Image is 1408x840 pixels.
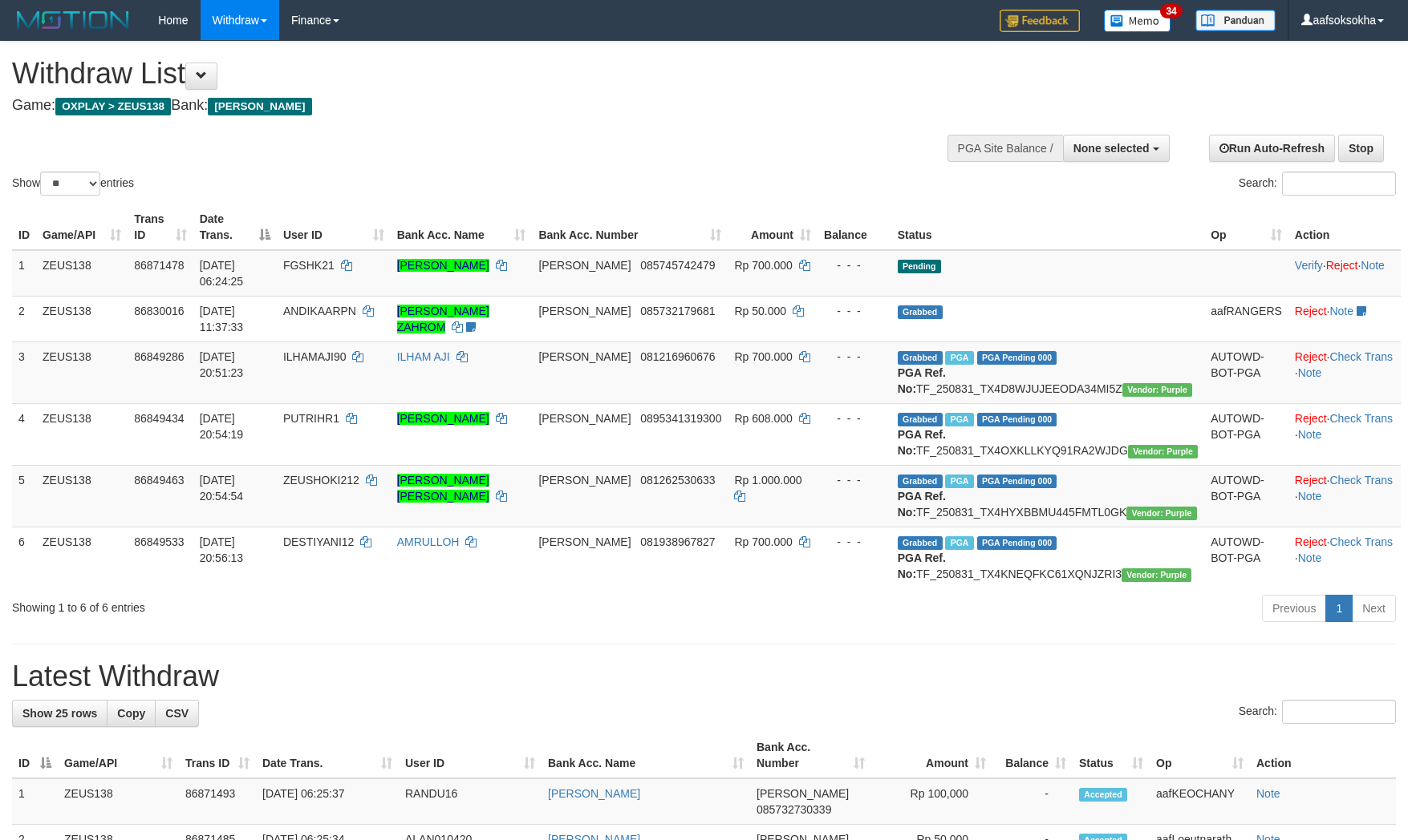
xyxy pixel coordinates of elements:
span: Marked by aafRornrotha [945,475,973,488]
span: ZEUSHOKI212 [283,474,359,487]
th: Action [1250,733,1396,778]
span: Copy [117,707,145,720]
span: Pending [898,260,941,273]
th: Date Trans.: activate to sort column ascending [256,733,399,778]
td: ZEUS138 [36,341,128,403]
span: Copy 081938967827 to clipboard [640,535,715,548]
span: Marked by aafRornrotha [945,536,973,550]
a: AMRULLOH [397,535,460,548]
span: PGA Pending [977,413,1057,426]
th: ID: activate to sort column descending [12,733,58,778]
div: - - - [824,303,885,319]
a: Reject [1295,535,1327,548]
span: [PERSON_NAME] [538,350,631,363]
span: Grabbed [898,536,943,550]
h4: Game: Bank: [12,98,923,114]
span: [PERSON_NAME] [538,259,631,272]
img: panduan.png [1195,10,1276,31]
a: Reject [1295,412,1327,425]
td: ZEUS138 [36,465,128,527]
span: Copy 085732730339 to clipboard [757,803,831,816]
th: Balance: activate to sort column ascending [992,733,1073,778]
td: 86871493 [179,778,256,825]
td: 6 [12,527,36,588]
td: · · [1288,341,1401,403]
th: Date Trans.: activate to sort column descending [193,204,277,250]
td: AUTOWD-BOT-PGA [1204,341,1288,403]
a: Reject [1295,305,1327,317]
a: Next [1352,595,1396,622]
label: Search: [1239,172,1396,196]
td: · · [1288,250,1401,297]
td: AUTOWD-BOT-PGA [1204,527,1288,588]
a: Note [1298,366,1322,379]
b: PGA Ref. No: [898,551,946,580]
span: Rp 700.000 [734,535,792,548]
span: 86849434 [134,412,184,425]
td: [DATE] 06:25:37 [256,778,399,825]
a: [PERSON_NAME] [548,787,640,800]
a: Check Trans [1329,474,1393,487]
a: ILHAM AJI [397,350,450,363]
a: Note [1256,787,1280,800]
span: CSV [165,707,189,720]
span: Vendor URL: https://trx4.1velocity.biz [1122,383,1192,397]
th: Bank Acc. Number: activate to sort column ascending [532,204,728,250]
td: · [1288,296,1401,341]
a: Reject [1295,474,1327,487]
td: ZEUS138 [36,527,128,588]
div: - - - [824,534,885,550]
td: 5 [12,465,36,527]
a: Note [1298,551,1322,564]
th: Game/API: activate to sort column ascending [36,204,128,250]
th: Status [891,204,1204,250]
td: TF_250831_TX4OXKLLKYQ91RA2WJDG [891,403,1204,465]
div: - - - [824,257,885,273]
span: Accepted [1079,788,1127,802]
span: Show 25 rows [22,707,97,720]
th: Balance [818,204,891,250]
div: Showing 1 to 6 of 6 entries [12,593,574,616]
td: ZEUS138 [36,296,128,341]
th: Trans ID: activate to sort column ascending [128,204,193,250]
span: [DATE] 20:54:54 [200,474,244,503]
input: Search: [1282,700,1396,724]
td: · · [1288,465,1401,527]
td: TF_250831_TX4D8WJUJEEODA34MI5Z [891,341,1204,403]
td: 4 [12,403,36,465]
th: Game/API: activate to sort column ascending [58,733,179,778]
span: PGA Pending [977,351,1057,365]
h1: Latest Withdraw [12,660,1396,693]
td: ZEUS138 [36,250,128,297]
th: ID [12,204,36,250]
th: Bank Acc. Name: activate to sort column ascending [542,733,750,778]
td: ZEUS138 [58,778,179,825]
a: Check Trans [1329,412,1393,425]
a: [PERSON_NAME] ZAHROM [397,305,489,333]
img: Button%20Memo.svg [1104,10,1171,32]
td: aafKEOCHANY [1150,778,1250,825]
span: ANDIKAARPN [283,305,356,317]
div: - - - [824,410,885,426]
td: · · [1288,527,1401,588]
span: PGA Pending [977,475,1057,488]
a: Note [1298,490,1322,503]
span: [PERSON_NAME] [538,535,631,548]
th: User ID: activate to sort column ascending [277,204,391,250]
a: Previous [1262,595,1326,622]
span: Grabbed [898,351,943,365]
span: PGA Pending [977,536,1057,550]
td: RANDU16 [399,778,542,825]
span: Marked by aafRornrotha [945,351,973,365]
th: Op: activate to sort column ascending [1204,204,1288,250]
span: [PERSON_NAME] [757,787,849,800]
h1: Withdraw List [12,58,923,90]
a: Check Trans [1329,350,1393,363]
th: Status: activate to sort column ascending [1073,733,1150,778]
span: PUTRIHR1 [283,412,339,425]
span: Rp 700.000 [734,350,792,363]
span: Rp 1.000.000 [734,474,801,487]
td: TF_250831_TX4KNEQFKC61XQNJZRI3 [891,527,1204,588]
span: [PERSON_NAME] [208,98,311,115]
a: Reject [1295,350,1327,363]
